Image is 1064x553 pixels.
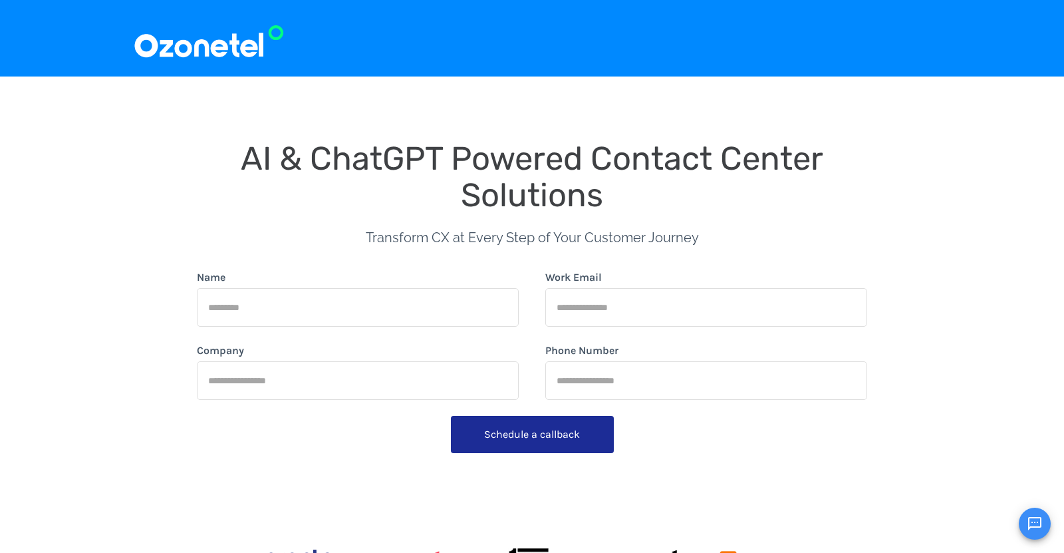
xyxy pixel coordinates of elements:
[197,343,244,359] label: Company
[545,343,618,359] label: Phone Number
[366,230,699,246] span: Transform CX at Every Step of Your Customer Journey
[1019,508,1051,540] button: Open chat
[241,139,831,214] span: AI & ChatGPT Powered Contact Center Solutions
[197,270,225,285] label: Name
[545,270,602,285] label: Work Email
[197,270,867,459] form: form
[451,416,614,453] button: Schedule a callback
